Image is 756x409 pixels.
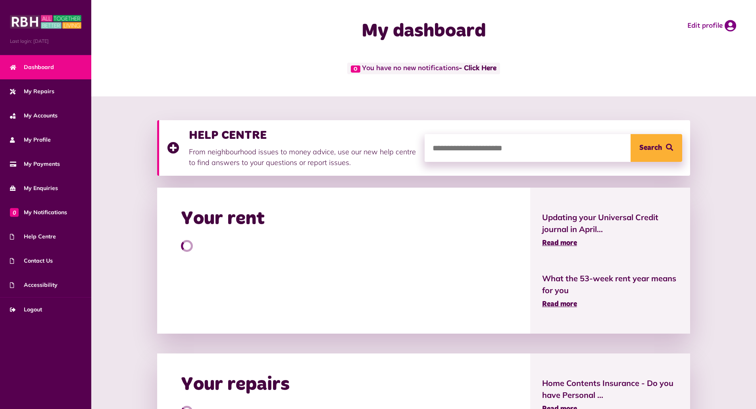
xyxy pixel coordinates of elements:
span: Search [639,134,662,162]
span: 0 [10,208,19,217]
h1: My dashboard [265,20,582,43]
span: Read more [542,240,577,247]
span: Last login: [DATE] [10,38,81,45]
img: MyRBH [10,14,81,30]
a: What the 53-week rent year means for you Read more [542,273,678,310]
a: Edit profile [687,20,736,32]
span: Contact Us [10,257,53,265]
span: You have no new notifications [347,63,500,74]
span: My Accounts [10,111,58,120]
span: My Profile [10,136,51,144]
span: My Notifications [10,208,67,217]
h3: HELP CENTRE [189,128,417,142]
span: My Repairs [10,87,54,96]
span: My Payments [10,160,60,168]
span: 0 [351,65,360,73]
button: Search [631,134,682,162]
span: What the 53-week rent year means for you [542,273,678,296]
span: Updating your Universal Credit journal in April... [542,211,678,235]
a: Updating your Universal Credit journal in April... Read more [542,211,678,249]
a: - Click Here [459,65,496,72]
p: From neighbourhood issues to money advice, use our new help centre to find answers to your questi... [189,146,417,168]
span: Logout [10,305,42,314]
span: Dashboard [10,63,54,71]
span: Read more [542,301,577,308]
span: Accessibility [10,281,58,289]
h2: Your repairs [181,373,290,396]
span: My Enquiries [10,184,58,192]
span: Help Centre [10,232,56,241]
span: Home Contents Insurance - Do you have Personal ... [542,377,678,401]
h2: Your rent [181,207,265,230]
